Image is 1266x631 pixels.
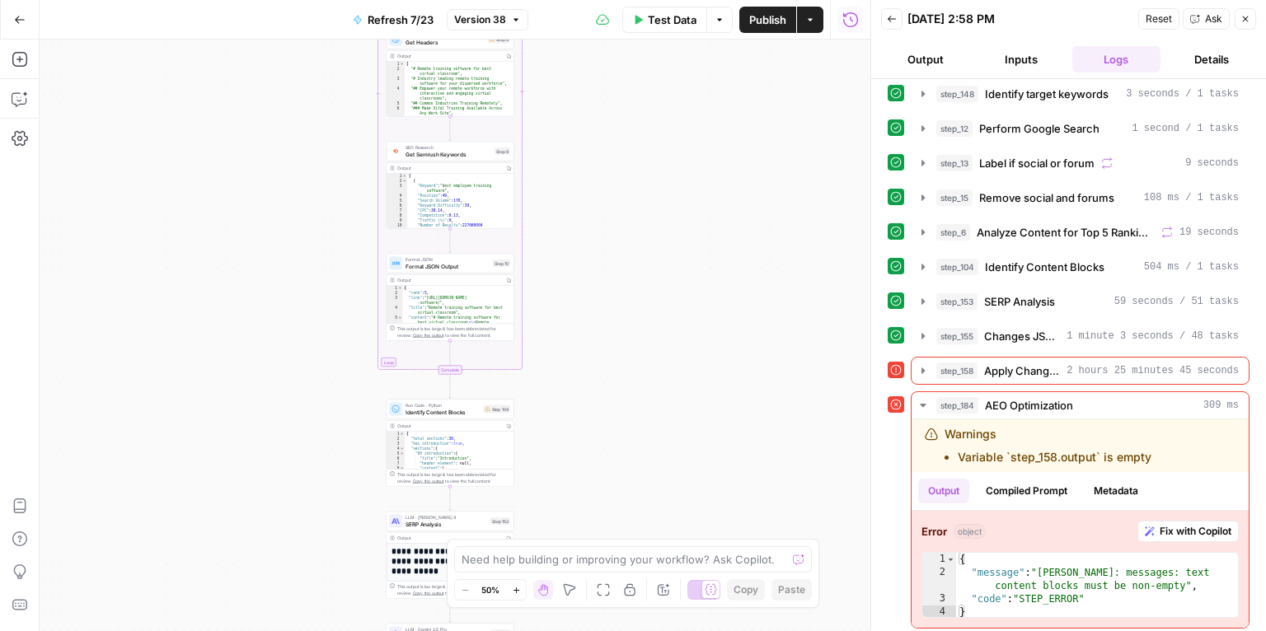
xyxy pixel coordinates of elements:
[977,46,1066,72] button: Inputs
[397,535,501,541] div: Output
[400,446,405,451] span: Toggle code folding, rows 4 through 33
[397,325,510,339] div: This output is too large & has been abbreviated for review. to view the full content.
[936,86,978,102] span: step_148
[387,86,405,101] div: 4
[387,456,405,461] div: 6
[1137,521,1239,542] button: Fix with Copilot
[984,328,1060,344] span: Changes JSON
[397,423,501,429] div: Output
[979,155,1095,171] span: Label if social or forum
[387,142,514,229] div: SEO ResearchGet Semrush KeywordsStep 9Output[ { "Keyword":"best employee training software", "Pos...
[984,362,1060,379] span: Apply Changes
[387,286,403,291] div: 1
[387,437,405,442] div: 2
[413,591,444,596] span: Copy the output
[406,144,491,151] span: SEO Research
[488,35,510,44] div: Step 8
[912,150,1249,176] button: 9 seconds
[922,605,956,619] div: 4
[727,579,765,601] button: Copy
[387,203,407,208] div: 6
[912,323,1249,349] button: 1 minute 3 seconds / 48 tasks
[400,62,405,67] span: Toggle code folding, rows 1 through 17
[936,259,978,275] span: step_104
[387,466,405,471] div: 8
[490,517,510,525] div: Step 153
[387,218,407,223] div: 9
[402,179,407,184] span: Toggle code folding, rows 2 through 11
[484,405,511,414] div: Step 104
[400,466,405,471] span: Toggle code folding, rows 8 through 31
[397,583,510,596] div: This output is too large & has been abbreviated for review. to view the full content.
[387,442,405,446] div: 3
[387,213,407,218] div: 8
[1185,156,1239,171] span: 9 seconds
[936,224,970,241] span: step_6
[749,12,786,28] span: Publish
[921,523,947,540] strong: Error
[387,296,403,306] div: 3
[387,254,514,341] div: Format JSONFormat JSON OutputStep 10Output{ "rank":5, "link":"[URL][DOMAIN_NAME] -software/", "ti...
[1067,329,1239,344] span: 1 minute 3 seconds / 48 tasks
[912,219,1249,245] button: 19 seconds
[922,592,956,605] div: 3
[985,259,1104,275] span: Identify Content Blocks
[1144,190,1239,205] span: 108 ms / 1 tasks
[912,115,1249,142] button: 1 second / 1 tasks
[912,392,1249,418] button: 309 ms
[912,358,1249,384] button: 2 hours 25 minutes 45 seconds
[936,362,978,379] span: step_158
[447,9,528,30] button: Version 38
[912,419,1249,628] div: 309 ms
[449,228,452,252] g: Edge from step_9 to step_10
[922,566,956,592] div: 2
[406,150,491,158] span: Get Semrush Keywords
[397,471,510,484] div: This output is too large & has been abbreviated for review. to view the full content.
[918,479,969,503] button: Output
[368,12,434,28] span: Refresh 7/23
[387,451,405,456] div: 5
[387,366,514,375] div: Complete
[406,256,490,263] span: Format JSON
[406,408,481,416] span: Identify Content Blocks
[387,461,405,466] div: 7
[1067,363,1239,378] span: 2 hours 25 minutes 45 seconds
[449,598,452,622] g: Edge from step_153 to step_155
[387,116,405,121] div: 7
[1179,225,1239,240] span: 19 seconds
[343,7,443,33] button: Refresh 7/23
[397,165,501,171] div: Output
[1126,86,1239,101] span: 3 seconds / 1 tasks
[912,185,1249,211] button: 108 ms / 1 tasks
[387,400,514,487] div: Run Code · PythonIdentify Content BlocksStep 104Output{ "total_sections":30, "has_introduction":t...
[387,446,405,451] div: 4
[936,189,973,206] span: step_15
[406,402,481,409] span: Run Code · Python
[912,254,1249,280] button: 504 ms / 1 tasks
[958,449,1151,465] li: Variable `step_158.output` is empty
[922,553,956,566] div: 1
[400,451,405,456] span: Toggle code folding, rows 5 through 32
[493,259,510,267] div: Step 10
[387,432,405,437] div: 1
[387,101,405,106] div: 5
[406,262,490,270] span: Format JSON Output
[495,147,510,155] div: Step 9
[778,582,805,597] span: Paste
[400,432,405,437] span: Toggle code folding, rows 1 through 34
[881,46,970,72] button: Output
[1183,8,1230,30] button: Ask
[387,194,407,199] div: 4
[387,306,403,315] div: 4
[912,81,1249,107] button: 3 seconds / 1 tasks
[1144,259,1239,274] span: 504 ms / 1 tasks
[449,374,452,398] g: Edge from step_6-iteration-end to step_104
[406,38,485,46] span: Get Headers
[438,366,462,375] div: Complete
[985,86,1109,102] span: Identify target keywords
[936,120,973,137] span: step_12
[977,224,1155,241] span: Analyze Content for Top 5 Ranking Pages
[413,333,444,338] span: Copy the output
[1132,121,1239,136] span: 1 second / 1 tasks
[1160,524,1231,539] span: Fix with Copilot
